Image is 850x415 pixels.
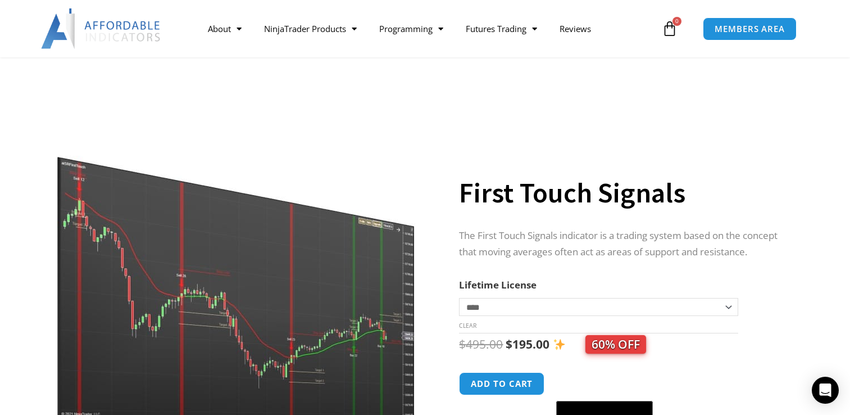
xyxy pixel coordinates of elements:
h1: First Touch Signals [459,173,787,213]
a: 0 [645,12,694,45]
span: $ [459,336,466,352]
span: 60% OFF [585,335,646,354]
a: Programming [368,16,454,42]
img: ✨ [553,339,565,350]
a: About [197,16,253,42]
div: Open Intercom Messenger [812,377,839,404]
bdi: 195.00 [506,336,549,352]
bdi: 495.00 [459,336,503,352]
img: LogoAI | Affordable Indicators – NinjaTrader [41,8,162,49]
a: Reviews [548,16,602,42]
span: 0 [672,17,681,26]
a: Clear options [459,322,476,330]
iframe: Secure express checkout frame [554,371,655,398]
a: MEMBERS AREA [703,17,797,40]
nav: Menu [197,16,659,42]
p: The First Touch Signals indicator is a trading system based on the concept that moving averages o... [459,228,787,260]
a: NinjaTrader Products [253,16,368,42]
span: $ [506,336,512,352]
span: MEMBERS AREA [715,25,785,33]
label: Lifetime License [459,278,537,291]
a: Futures Trading [454,16,548,42]
button: Add to cart [459,372,544,395]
